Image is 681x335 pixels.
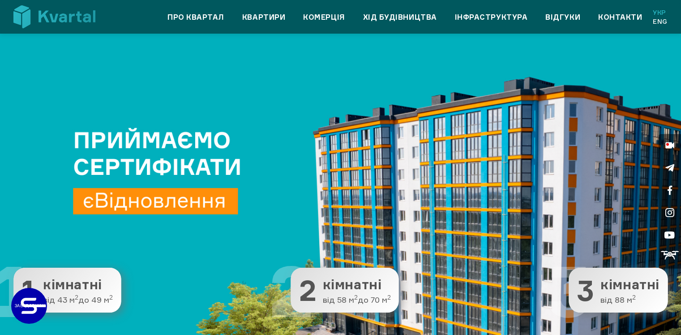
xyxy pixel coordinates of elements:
text: ЗАБУДОВНИК [15,303,45,308]
span: 1 [21,276,37,305]
a: Інфраструктура [455,12,528,22]
span: кімнатні [600,277,660,292]
sup: 2 [387,294,391,301]
a: Укр [653,8,668,17]
button: 2 2 кімнатні від 58 м2до 70 м2 [291,268,399,313]
a: Комерція [303,12,345,22]
sup: 2 [75,294,78,301]
span: від 58 м до 70 м [323,296,391,305]
a: Eng [653,17,668,26]
a: Контакти [598,12,642,22]
a: Про квартал [167,12,224,22]
span: кімнатні [43,277,113,292]
a: Хід будівництва [363,12,437,22]
sup: 2 [632,294,636,301]
span: від 88 м [600,296,660,305]
button: 1 1 кімнатні від 43 м2до 49 м2 [13,268,121,313]
a: Відгуки [545,12,580,22]
a: ЗАБУДОВНИК [11,288,47,324]
sup: 2 [109,294,113,301]
span: 2 [299,276,317,305]
span: від 43 м до 49 м [43,296,113,305]
sup: 2 [354,294,358,301]
img: Kvartal [13,5,95,28]
a: Квартири [242,12,285,22]
span: кімнатні [323,277,391,292]
button: 3 3 кімнатні від 88 м2 [569,268,668,313]
span: 3 [577,276,594,305]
